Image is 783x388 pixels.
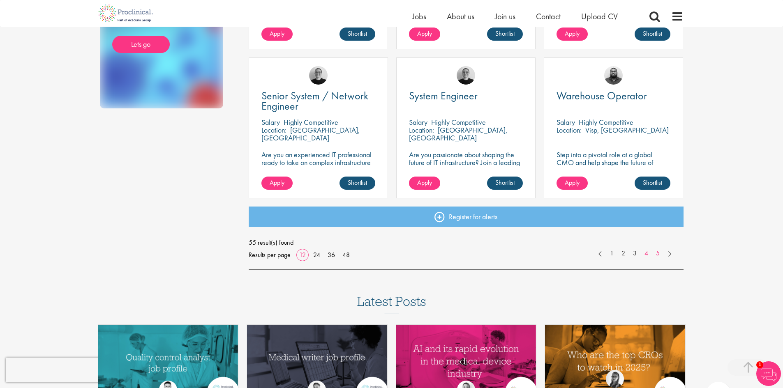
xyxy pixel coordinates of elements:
span: Senior System / Network Engineer [261,89,368,113]
a: Upload CV [581,11,618,22]
a: 5 [652,249,664,258]
span: Salary [261,117,280,127]
p: [GEOGRAPHIC_DATA], [GEOGRAPHIC_DATA] [261,125,360,142]
a: Register for alerts [249,207,684,227]
span: Apply [417,178,432,187]
span: Results per page [249,249,291,261]
a: Shortlist [635,177,670,190]
a: Contact [536,11,561,22]
a: Apply [557,28,588,41]
p: Highly Competitive [431,117,486,127]
a: 12 [296,250,309,259]
span: Salary [557,117,575,127]
span: 1 [756,361,763,368]
a: Shortlist [487,177,523,190]
span: Apply [417,29,432,38]
a: Warehouse Operator [557,91,670,101]
a: Jobs [412,11,426,22]
p: Step into a pivotal role at a global CMO and help shape the future of healthcare manufacturing. [557,151,670,174]
a: Apply [261,177,293,190]
a: 36 [325,250,338,259]
p: Visp, [GEOGRAPHIC_DATA] [585,125,669,135]
img: Chatbot [756,361,781,386]
a: 1 [606,249,618,258]
a: 3 [629,249,641,258]
span: Apply [270,29,284,38]
span: Apply [565,178,580,187]
a: Senior System / Network Engineer [261,91,375,111]
img: Emma Pretorious [457,66,475,85]
p: Are you passionate about shaping the future of IT infrastructure? Join a leading Swiss IT service... [409,151,523,190]
a: 2 [617,249,629,258]
a: Lets go [112,36,170,53]
p: Highly Competitive [579,117,633,127]
h3: Latest Posts [357,294,426,314]
a: Shortlist [340,28,375,41]
a: Shortlist [487,28,523,41]
a: Join us [495,11,515,22]
a: Apply [557,177,588,190]
a: Shortlist [635,28,670,41]
a: Apply [261,28,293,41]
span: Apply [270,178,284,187]
p: Highly Competitive [284,117,338,127]
a: Shortlist [340,177,375,190]
img: Emma Pretorious [309,66,328,85]
span: Apply [565,29,580,38]
span: Warehouse Operator [557,89,647,103]
img: Ashley Bennett [604,66,623,85]
iframe: reCAPTCHA [6,358,111,382]
span: Location: [409,125,434,135]
a: System Engineer [409,91,523,101]
a: Apply [409,28,440,41]
p: [GEOGRAPHIC_DATA], [GEOGRAPHIC_DATA] [409,125,508,142]
img: Theodora Savlovschi - Wicks [606,370,624,388]
p: Are you an experienced IT professional ready to take on complex infrastructure challenges? [261,151,375,174]
a: About us [447,11,474,22]
a: Apply [409,177,440,190]
span: Location: [261,125,286,135]
span: Location: [557,125,582,135]
span: 55 result(s) found [249,236,684,249]
a: 48 [340,250,353,259]
span: Salary [409,117,427,127]
a: 24 [310,250,323,259]
a: 4 [640,249,652,258]
span: System Engineer [409,89,478,103]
